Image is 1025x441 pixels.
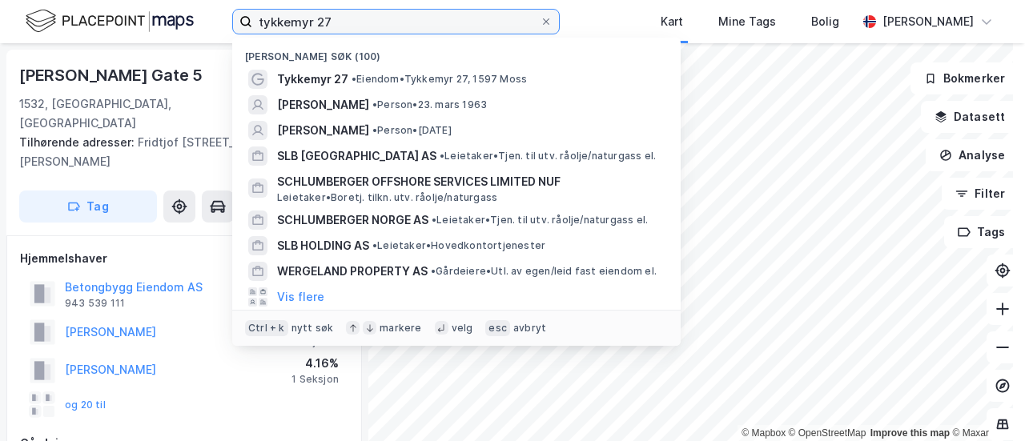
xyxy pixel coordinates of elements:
span: • [372,98,377,110]
iframe: Chat Widget [945,364,1025,441]
div: [PERSON_NAME] søk (100) [232,38,681,66]
div: markere [380,322,421,335]
span: • [431,265,436,277]
div: Kart [661,12,683,31]
div: Ctrl + k [245,320,288,336]
span: Person • 23. mars 1963 [372,98,487,111]
a: Improve this map [870,427,950,439]
img: logo.f888ab2527a4732fd821a326f86c7f29.svg [26,7,194,35]
span: Leietaker • Tjen. til utv. råolje/naturgass el. [440,150,656,162]
span: • [352,73,356,85]
button: Filter [942,178,1019,210]
div: velg [452,322,473,335]
span: WERGELAND PROPERTY AS [277,262,428,281]
button: Bokmerker [910,62,1019,94]
a: Mapbox [742,427,786,439]
span: SCHLUMBERGER NORGE AS [277,210,428,230]
span: Eiendom • Tykkemyr 27, 1597 Moss [352,73,527,86]
div: 1532, [GEOGRAPHIC_DATA], [GEOGRAPHIC_DATA] [19,94,278,133]
span: Tilhørende adresser: [19,135,138,149]
button: Tag [19,190,157,223]
span: Leietaker • Hovedkontortjenester [372,239,545,252]
span: Person • [DATE] [372,124,452,137]
span: SLB HOLDING AS [277,236,369,255]
span: • [372,239,377,251]
span: Leietaker • Tjen. til utv. råolje/naturgass el. [432,214,648,227]
span: SCHLUMBERGER OFFSHORE SERVICES LIMITED NUF [277,172,661,191]
div: Kontrollprogram for chat [945,364,1025,441]
div: Bolig [811,12,839,31]
div: Mine Tags [718,12,776,31]
span: • [432,214,436,226]
span: SLB [GEOGRAPHIC_DATA] AS [277,146,436,166]
a: OpenStreetMap [789,427,866,439]
span: Tykkemyr 27 [277,70,348,89]
div: 1 Seksjon [291,373,339,386]
button: Datasett [921,101,1019,133]
div: esc [485,320,510,336]
div: Hjemmelshaver [20,249,348,268]
div: 943 539 111 [65,297,125,310]
div: [PERSON_NAME] [882,12,974,31]
div: [PERSON_NAME] Gate 5 [19,62,206,88]
span: [PERSON_NAME] [277,95,369,114]
button: Tags [944,216,1019,248]
div: nytt søk [291,322,334,335]
span: [PERSON_NAME] [277,121,369,140]
span: • [372,124,377,136]
div: avbryt [513,322,546,335]
button: Analyse [926,139,1019,171]
div: Fridtjof [STREET_ADDRESS][PERSON_NAME] [19,133,336,171]
span: Leietaker • Boretj. tilkn. utv. råolje/naturgass [277,191,497,204]
div: 4.16% [291,354,339,373]
span: • [440,150,444,162]
button: Vis flere [277,287,324,307]
span: Gårdeiere • Utl. av egen/leid fast eiendom el. [431,265,657,278]
input: Søk på adresse, matrikkel, gårdeiere, leietakere eller personer [252,10,540,34]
